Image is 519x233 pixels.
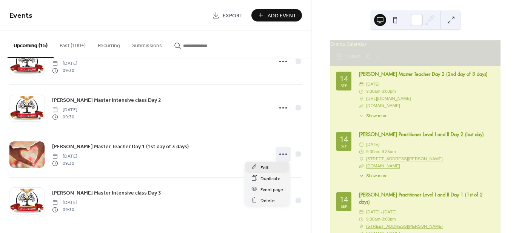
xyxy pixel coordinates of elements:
[52,97,161,104] span: [PERSON_NAME] Master Intensive class Day 2
[359,88,364,95] div: ​
[366,208,396,216] span: [DATE] - [DATE]
[330,40,501,48] div: Events Calendar
[359,131,484,138] a: [PERSON_NAME] Practitioner Level I and II Day 2 (last day)
[359,71,488,77] a: [PERSON_NAME] Master Teacher Day 2 (2nd day of 3 days)
[359,173,388,179] button: ​Show more
[359,155,364,162] div: ​
[359,162,364,170] div: ​
[366,216,380,223] span: 9:30am
[52,60,77,67] span: [DATE]
[52,113,77,120] span: 09:30
[382,88,396,95] span: 3:00pm
[340,196,348,203] div: 14
[359,223,364,230] div: ​
[366,141,379,148] span: [DATE]
[341,204,347,208] div: Sep
[382,216,396,223] span: 3:00pm
[52,67,77,74] span: 09:30
[52,199,77,206] span: [DATE]
[268,12,296,20] span: Add Event
[366,155,443,162] a: [STREET_ADDRESS][PERSON_NAME]
[366,81,379,88] span: [DATE]
[341,144,347,148] div: Sep
[359,102,364,109] div: ​
[341,84,347,87] div: Sep
[366,103,400,108] a: [DOMAIN_NAME]
[92,31,126,57] button: Recurring
[223,12,243,20] span: Export
[359,113,364,119] div: ​
[340,135,348,143] div: 14
[206,9,248,21] a: Export
[251,9,302,21] button: Add Event
[359,81,364,88] div: ​
[52,96,161,104] a: [PERSON_NAME] Master Intensive class Day 2
[359,173,364,179] div: ​
[359,141,364,148] div: ​
[52,160,77,167] span: 09:30
[366,173,388,179] span: Show more
[366,95,411,102] a: [URL][DOMAIN_NAME]
[380,148,382,155] span: -
[359,191,483,205] a: [PERSON_NAME] Practitioner Level I and II Day 1 (1st of 2 days)
[52,189,161,197] a: [PERSON_NAME] Master Intensive class Day 3
[52,142,189,151] a: [PERSON_NAME] Master Teacher Day 1 (1st day of 3 days)
[366,223,443,230] a: [STREET_ADDRESS][PERSON_NAME]
[52,153,77,160] span: [DATE]
[8,31,54,58] button: Upcoming (15)
[340,75,348,83] div: 14
[126,31,168,57] button: Submissions
[380,88,382,95] span: -
[359,148,364,155] div: ​
[359,95,364,102] div: ​
[382,148,396,155] span: 9:35am
[52,143,189,151] span: [PERSON_NAME] Master Teacher Day 1 (1st day of 3 days)
[366,113,388,119] span: Show more
[54,31,92,57] button: Past (100+)
[359,113,388,119] button: ​Show more
[260,196,275,204] span: Delete
[260,175,280,182] span: Duplicate
[366,88,380,95] span: 9:30am
[52,107,77,113] span: [DATE]
[260,164,269,172] span: Edit
[366,164,400,168] a: [DOMAIN_NAME]
[380,216,382,223] span: -
[366,148,380,155] span: 9:30am
[359,208,364,216] div: ​
[52,206,77,213] span: 09:30
[359,216,364,223] div: ​
[260,185,283,193] span: Event page
[9,8,32,23] span: Events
